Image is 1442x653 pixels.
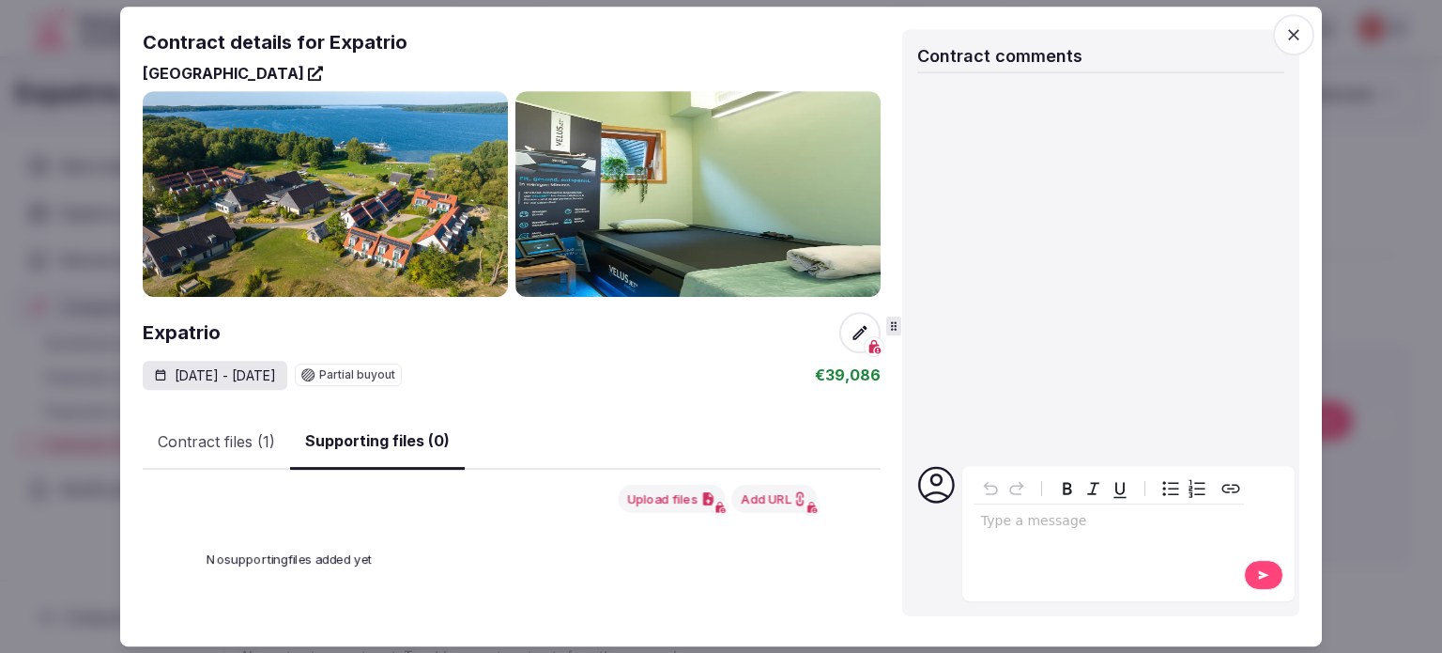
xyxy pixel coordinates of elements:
button: Create link [1218,475,1244,502]
button: Supporting files (0) [290,414,465,470]
img: Gallery photo 1 [143,91,508,297]
span: Partial buyout [319,370,395,381]
div: €39,086 [815,365,881,387]
h2: Contract details for Expatrio [143,29,407,55]
a: [GEOGRAPHIC_DATA] [143,63,323,84]
button: Upload files [618,485,725,513]
button: Italic [1081,475,1107,502]
div: editable markdown [974,505,1244,542]
img: Gallery photo 2 [515,91,881,297]
button: Numbered list [1184,475,1210,502]
div: [DATE] - [DATE] [143,361,287,391]
button: Add URL [731,485,817,513]
button: Bulleted list [1158,475,1184,502]
span: Contract comments [917,46,1082,66]
h2: Expatrio [143,319,221,346]
div: toggle group [1158,475,1210,502]
button: Bold [1054,475,1081,502]
button: Underline [1107,475,1133,502]
button: Contract files (1) [143,415,290,470]
div: No supporting files added yet [207,525,817,594]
